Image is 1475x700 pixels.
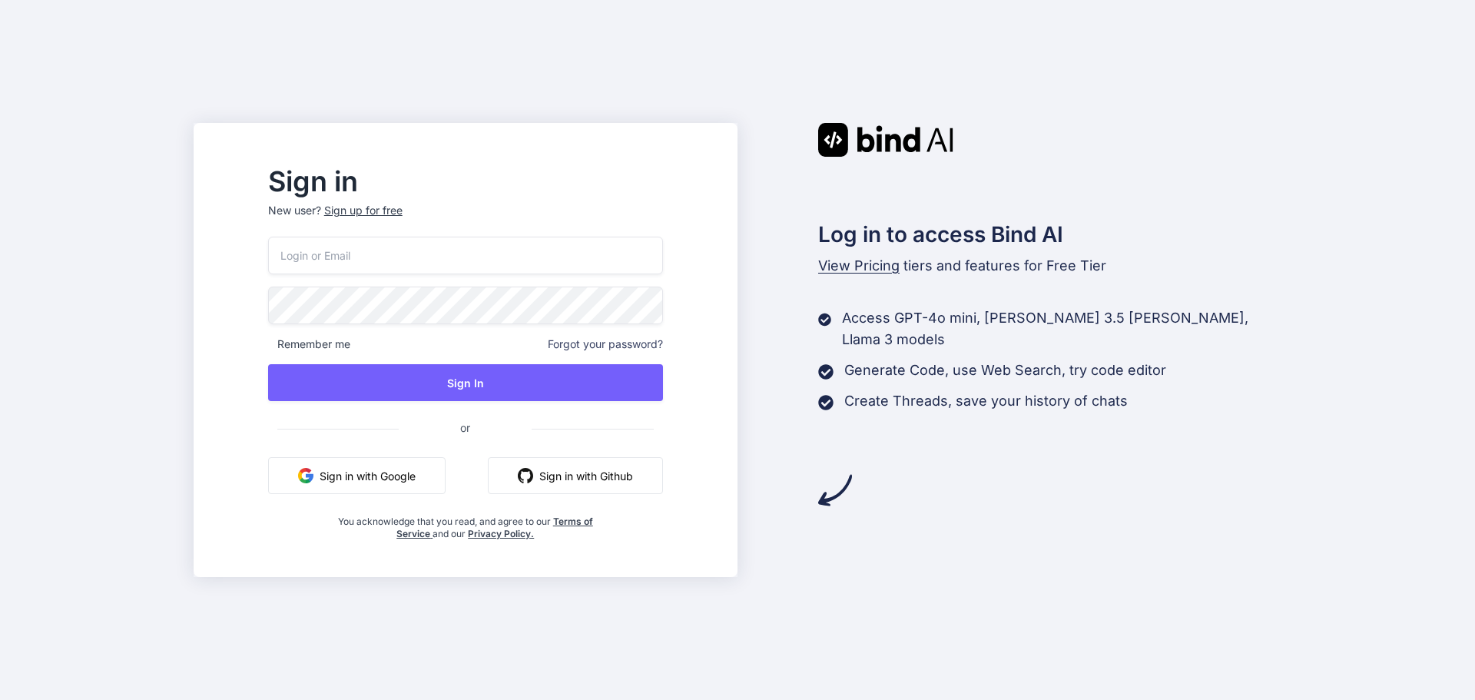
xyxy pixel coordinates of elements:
button: Sign in with Google [268,457,446,494]
input: Login or Email [268,237,663,274]
a: Privacy Policy. [468,528,534,539]
button: Sign In [268,364,663,401]
button: Sign in with Github [488,457,663,494]
img: arrow [818,473,852,507]
img: github [518,468,533,483]
span: or [399,409,532,446]
p: Generate Code, use Web Search, try code editor [844,360,1166,381]
p: New user? [268,203,663,237]
h2: Sign in [268,169,663,194]
span: Remember me [268,337,350,352]
a: Terms of Service [396,516,593,539]
span: View Pricing [818,257,900,274]
span: Forgot your password? [548,337,663,352]
img: google [298,468,313,483]
p: Access GPT-4o mini, [PERSON_NAME] 3.5 [PERSON_NAME], Llama 3 models [842,307,1281,350]
p: tiers and features for Free Tier [818,255,1282,277]
img: Bind AI logo [818,123,953,157]
h2: Log in to access Bind AI [818,218,1282,250]
div: Sign up for free [324,203,403,218]
div: You acknowledge that you read, and agree to our and our [333,506,597,540]
p: Create Threads, save your history of chats [844,390,1128,412]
